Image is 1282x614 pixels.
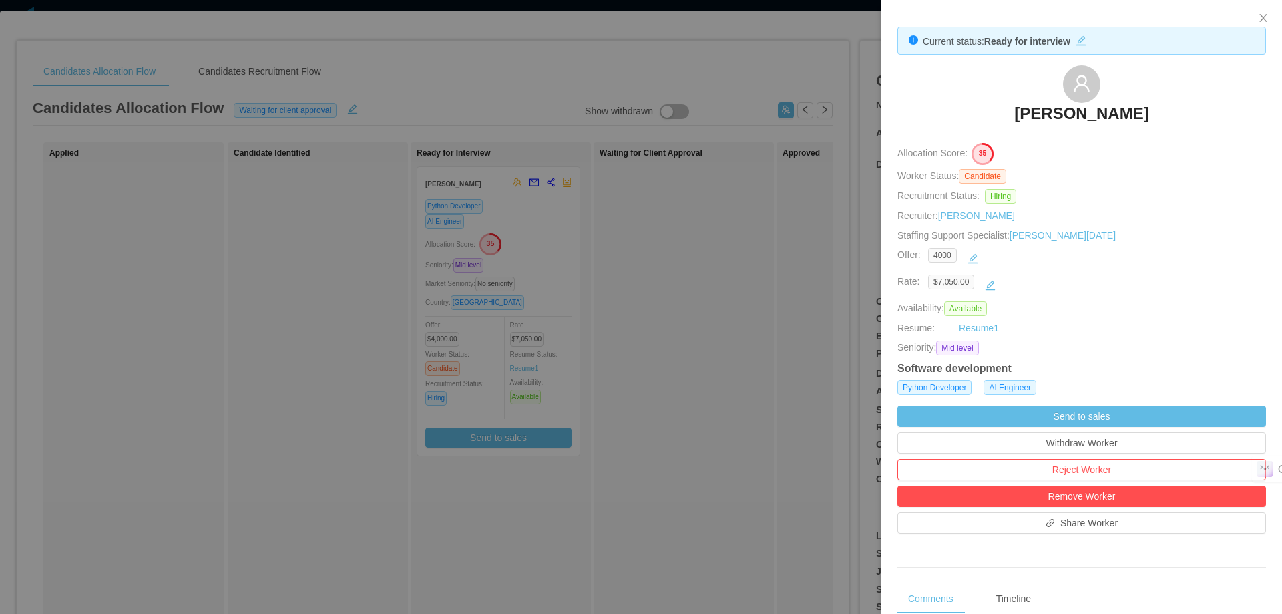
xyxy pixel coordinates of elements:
[986,584,1042,614] div: Timeline
[897,210,1015,221] span: Recruiter:
[897,584,964,614] div: Comments
[897,459,1266,480] button: Reject Worker
[984,36,1070,47] strong: Ready for interview
[897,230,1116,241] span: Staffing Support Specialist:
[928,275,974,289] span: $7,050.00
[897,432,1266,454] button: Withdraw Worker
[1014,103,1148,132] a: [PERSON_NAME]
[938,210,1015,221] a: [PERSON_NAME]
[962,248,984,269] button: icon: edit
[980,275,1001,296] button: icon: edit
[928,248,957,263] span: 4000
[944,301,987,316] span: Available
[897,363,1012,374] strong: Software development
[1070,33,1092,46] button: icon: edit
[897,190,980,201] span: Recruitment Status:
[897,512,1266,534] button: icon: linkShare Worker
[909,35,918,45] i: icon: info-circle
[923,36,984,47] span: Current status:
[959,169,1006,184] span: Candidate
[897,380,972,395] span: Python Developer
[968,142,994,164] button: 35
[1072,74,1091,93] i: icon: user
[897,341,936,355] span: Seniority:
[897,303,992,313] span: Availability:
[897,323,935,333] span: Resume:
[897,406,1266,427] button: Send to sales
[1258,13,1269,23] i: icon: close
[985,189,1016,204] span: Hiring
[1010,230,1116,241] a: [PERSON_NAME][DATE]
[984,380,1036,395] span: AI Engineer
[979,150,987,158] text: 35
[959,321,999,335] a: Resume1
[897,486,1266,507] button: Remove Worker
[1014,103,1148,124] h3: [PERSON_NAME]
[897,170,959,181] span: Worker Status:
[897,148,968,159] span: Allocation Score:
[936,341,978,355] span: Mid level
